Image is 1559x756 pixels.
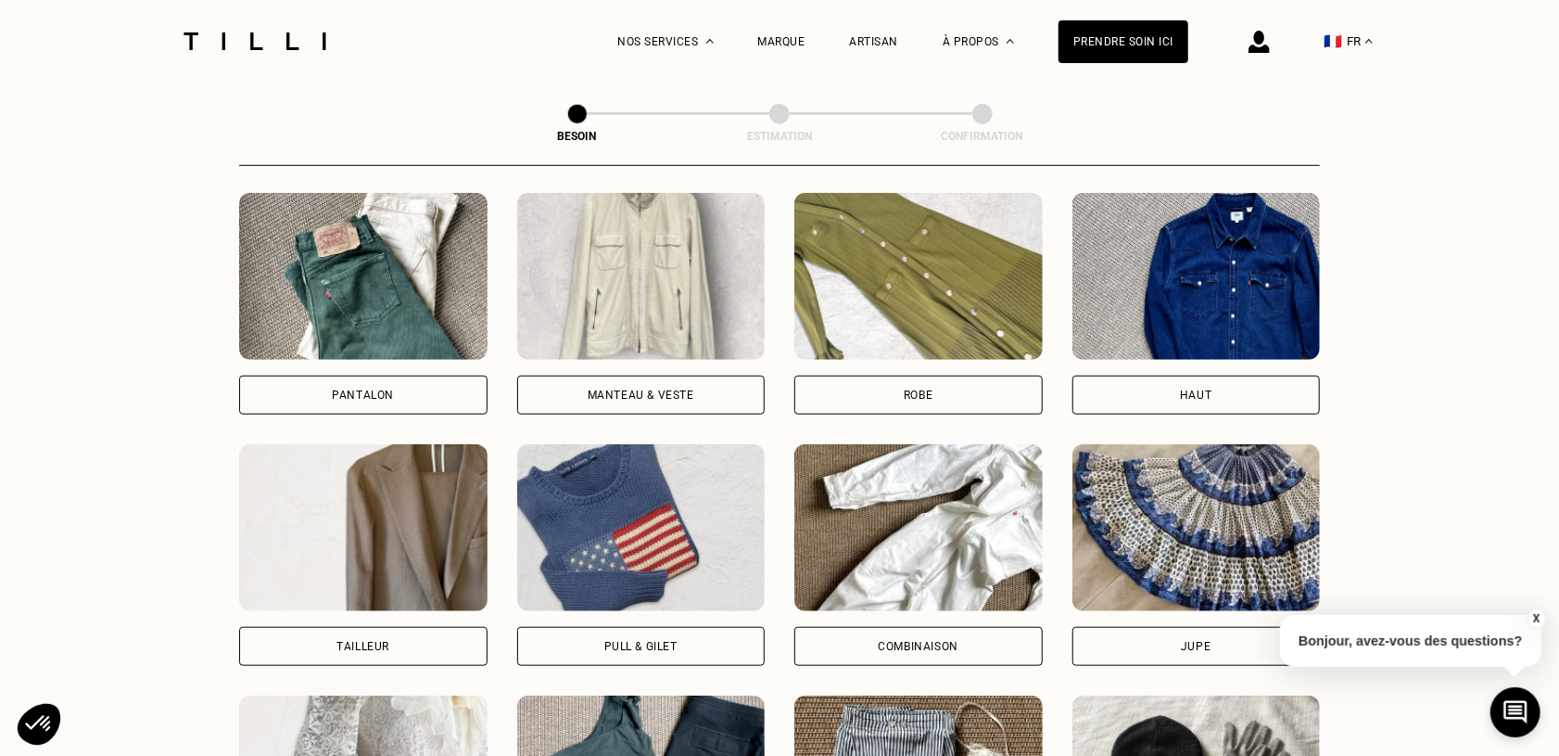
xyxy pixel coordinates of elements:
[687,130,872,143] div: Estimation
[336,641,389,652] div: Tailleur
[794,444,1043,611] img: Tilli retouche votre Combinaison
[1007,39,1014,44] img: Menu déroulant à propos
[239,193,488,360] img: Tilli retouche votre Pantalon
[1280,615,1541,667] p: Bonjour, avez-vous des questions?
[239,444,488,611] img: Tilli retouche votre Tailleur
[517,193,766,360] img: Tilli retouche votre Manteau & Veste
[485,130,670,143] div: Besoin
[904,390,932,401] div: Robe
[177,32,333,50] img: Logo du service de couturière Tilli
[332,390,394,401] div: Pantalon
[1365,39,1373,44] img: menu déroulant
[604,641,678,652] div: Pull & gilet
[1181,641,1210,652] div: Jupe
[1527,609,1545,629] button: X
[850,35,899,48] a: Artisan
[758,35,805,48] a: Marque
[794,193,1043,360] img: Tilli retouche votre Robe
[1248,31,1270,53] img: icône connexion
[1072,193,1321,360] img: Tilli retouche votre Haut
[1058,20,1188,63] a: Prendre soin ici
[890,130,1075,143] div: Confirmation
[1180,390,1211,401] div: Haut
[878,641,958,652] div: Combinaison
[517,444,766,611] img: Tilli retouche votre Pull & gilet
[1324,32,1342,50] span: 🇫🇷
[588,390,694,401] div: Manteau & Veste
[706,39,714,44] img: Menu déroulant
[1072,444,1321,611] img: Tilli retouche votre Jupe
